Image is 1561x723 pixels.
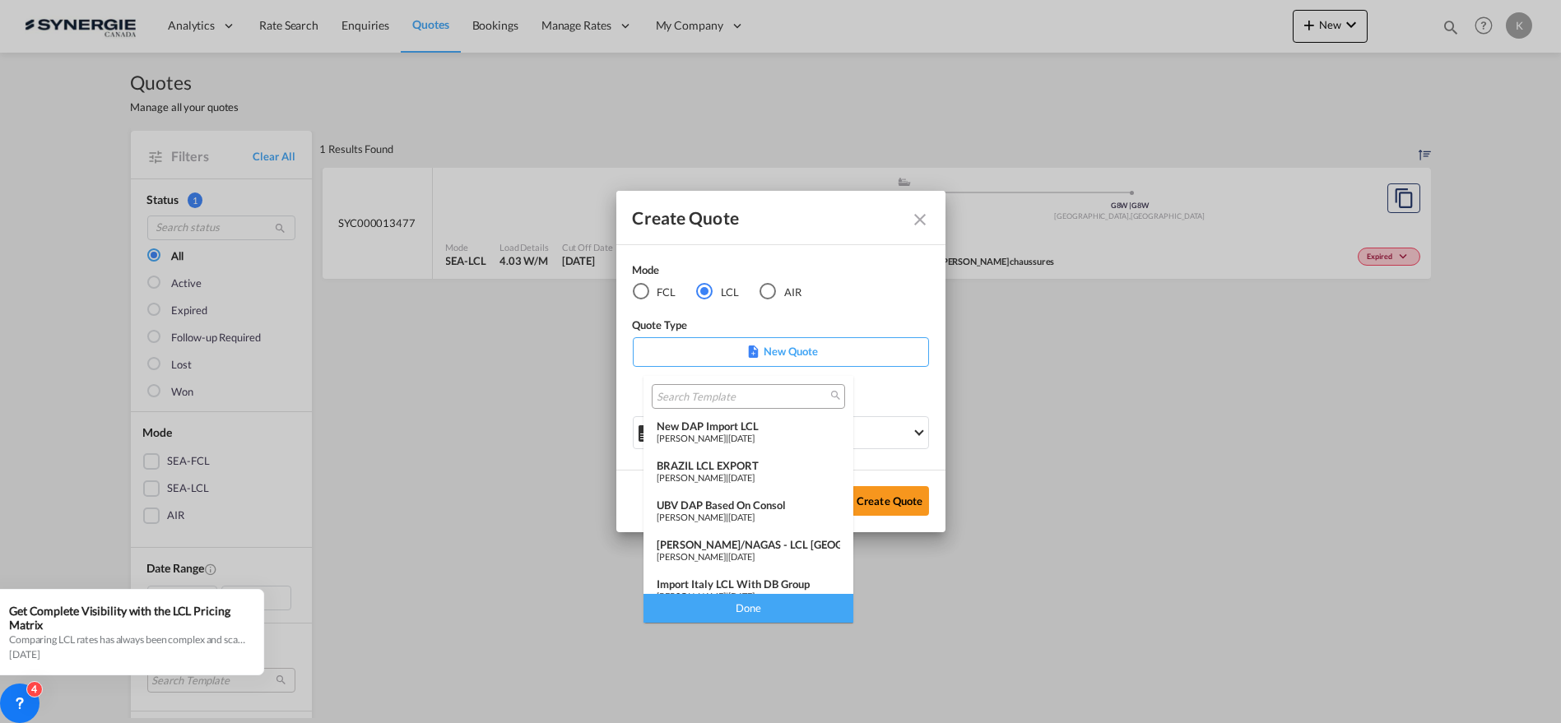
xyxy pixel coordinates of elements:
span: [DATE] [728,472,755,483]
div: | [657,591,840,601]
div: | [657,551,840,562]
div: [PERSON_NAME]/NAGAS - LCL [GEOGRAPHIC_DATA] [657,538,840,551]
span: [PERSON_NAME] [657,512,726,522]
div: New DAP Import LCL [657,419,840,433]
div: UBV DAP based on Consol [657,498,840,512]
span: [DATE] [728,551,755,562]
div: | [657,433,840,443]
div: Import italy LCL with DB Group [657,577,840,591]
div: | [657,472,840,483]
input: Search Template [657,390,827,405]
div: BRAZIL LCL EXPORT [657,459,840,472]
span: [PERSON_NAME] [657,551,726,562]
span: [PERSON_NAME] [657,591,726,601]
div: | [657,512,840,522]
span: [DATE] [728,591,755,601]
span: [PERSON_NAME] [657,472,726,483]
md-icon: icon-magnify [829,389,842,401]
div: Done [643,594,853,623]
span: [DATE] [728,512,755,522]
span: [PERSON_NAME] [657,433,726,443]
span: [DATE] [728,433,755,443]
